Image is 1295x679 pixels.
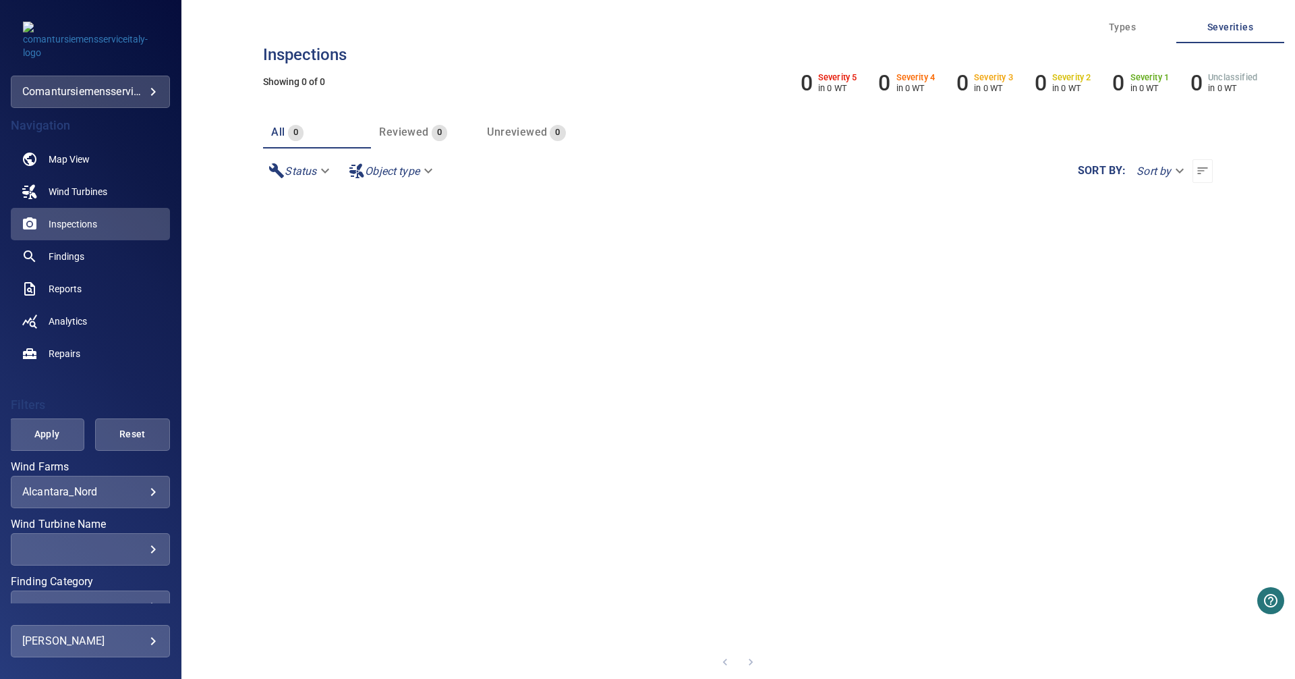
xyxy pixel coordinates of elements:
[9,418,84,451] button: Apply
[1035,70,1047,96] h6: 0
[11,208,170,240] a: inspections active
[11,398,170,412] h4: Filters
[11,519,170,530] label: Wind Turbine Name
[23,22,158,59] img: comantursiemensserviceitaly-logo
[487,126,547,138] span: Unreviewed
[550,125,565,140] span: 0
[112,426,153,443] span: Reset
[49,217,97,231] span: Inspections
[379,126,428,138] span: Reviewed
[1052,73,1091,82] h6: Severity 2
[49,250,84,263] span: Findings
[263,159,338,183] div: Status
[49,347,80,360] span: Repairs
[974,83,1013,93] p: in 0 WT
[1130,73,1170,82] h6: Severity 1
[11,462,170,472] label: Wind Farms
[11,305,170,337] a: analytics noActive
[49,153,90,166] span: Map View
[95,418,170,451] button: Reset
[11,240,170,273] a: findings noActive
[271,126,285,138] span: All
[288,125,304,140] span: 0
[22,485,159,498] div: Alcantara_Nord
[896,73,936,82] h6: Severity 4
[1184,19,1276,36] span: Severities
[1035,70,1091,96] li: Severity 2
[1112,70,1169,96] li: Severity 1
[956,70,1013,96] li: Severity 3
[1052,83,1091,93] p: in 0 WT
[878,70,890,96] h6: 0
[26,426,67,443] span: Apply
[1190,70,1257,96] li: Severity Unclassified
[1130,83,1170,93] p: in 0 WT
[11,143,170,175] a: map noActive
[22,81,159,103] div: comantursiemensserviceitaly
[11,119,170,132] h4: Navigation
[818,73,857,82] h6: Severity 5
[1208,83,1257,93] p: in 0 WT
[263,77,1213,87] h5: Showing 0 of 0
[1192,159,1213,183] button: Sort list from newest to oldest
[365,165,420,178] em: Object type
[432,125,447,140] span: 0
[1112,70,1124,96] h6: 0
[801,70,813,96] h6: 0
[974,73,1013,82] h6: Severity 3
[1126,159,1192,183] div: Sort by
[263,46,1213,63] h3: Inspections
[49,282,82,296] span: Reports
[343,159,441,183] div: Object type
[11,175,170,208] a: windturbines noActive
[1076,19,1168,36] span: Types
[878,70,935,96] li: Severity 4
[896,83,936,93] p: in 0 WT
[956,70,969,96] h6: 0
[1078,165,1126,176] label: Sort by :
[818,83,857,93] p: in 0 WT
[1136,165,1171,178] em: Sort by
[49,185,107,198] span: Wind Turbines
[11,476,170,508] div: Wind Farms
[11,273,170,305] a: reports noActive
[285,165,316,178] em: Status
[11,576,170,587] label: Finding Category
[22,630,159,652] div: [PERSON_NAME]
[11,591,170,623] div: Finding Category
[11,533,170,566] div: Wind Turbine Name
[11,76,170,108] div: comantursiemensserviceitaly
[1190,70,1203,96] h6: 0
[1208,73,1257,82] h6: Unclassified
[11,337,170,370] a: repairs noActive
[49,315,87,328] span: Analytics
[801,70,857,96] li: Severity 5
